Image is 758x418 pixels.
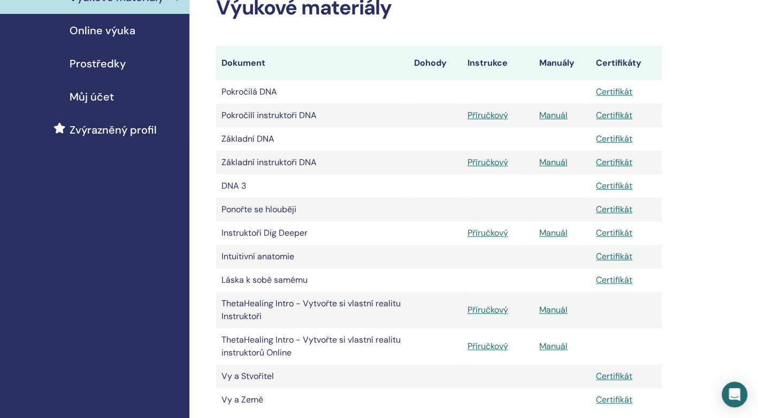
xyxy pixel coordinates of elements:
[216,328,409,365] td: ThetaHealing Intro - Vytvořte si vlastní realitu instruktorů Online
[216,221,409,245] td: Instruktoři Dig Deeper
[70,122,157,138] span: Zvýrazněný profil
[596,86,632,97] a: Certifikát
[216,151,409,174] td: Základní instruktoři DNA
[596,227,632,238] a: Certifikát
[596,251,632,262] a: Certifikát
[468,340,508,352] a: Příručkový
[468,304,508,315] a: Příručkový
[539,227,568,238] a: Manuál
[216,388,409,412] td: Vy a Země
[216,365,409,388] td: Vy a Stvořitel
[216,104,409,127] td: Pokročilí instruktoři DNA
[596,274,632,285] a: Certifikát
[216,198,409,221] td: Ponořte se hlouběji
[216,127,409,151] td: Základní DNA
[596,133,632,144] a: Certifikát
[70,56,126,72] span: Prostředky
[534,46,591,80] th: Manuály
[70,22,135,38] span: Online výuka
[596,180,632,191] a: Certifikát
[468,110,508,121] a: Příručkový
[596,394,632,405] a: Certifikát
[216,268,409,292] td: Láska k sobě samému
[70,89,114,105] span: Můj účet
[539,340,568,352] a: Manuál
[216,245,409,268] td: Intuitivní anatomie
[596,370,632,382] a: Certifikát
[216,80,409,104] td: Pokročilá DNA
[596,157,632,168] a: Certifikát
[722,382,747,407] div: Otevřete interkomový messenger
[216,292,409,328] td: ThetaHealing Intro - Vytvořte si vlastní realitu Instruktoři
[596,204,632,215] a: Certifikát
[468,157,508,168] a: Příručkový
[216,174,409,198] td: DNA 3
[591,46,662,80] th: Certifikáty
[539,157,568,168] a: Manuál
[468,227,508,238] a: Příručkový
[216,46,409,80] th: Dokument
[539,304,568,315] a: Manuál
[596,110,632,121] a: Certifikát
[462,46,534,80] th: Instrukce
[539,110,568,121] a: Manuál
[409,46,462,80] th: Dohody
